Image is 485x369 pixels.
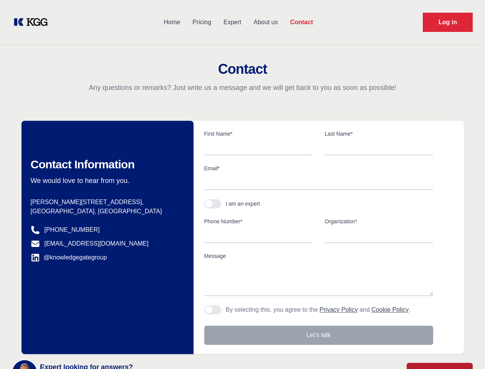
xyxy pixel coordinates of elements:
a: Privacy Policy [319,306,358,313]
a: About us [247,12,284,32]
label: First Name* [204,130,313,138]
button: Let's talk [204,326,433,345]
a: KOL Knowledge Platform: Talk to Key External Experts (KEE) [12,16,54,28]
a: Home [157,12,186,32]
p: [GEOGRAPHIC_DATA], [GEOGRAPHIC_DATA] [31,207,181,216]
a: Expert [217,12,247,32]
label: Last Name* [325,130,433,138]
h2: Contact Information [31,158,181,171]
p: Any questions or remarks? Just write us a message and we will get back to you as soon as possible! [9,83,476,92]
a: Pricing [186,12,217,32]
p: We would love to hear from you. [31,176,181,185]
label: Organization* [325,218,433,225]
a: Contact [284,12,319,32]
a: [EMAIL_ADDRESS][DOMAIN_NAME] [45,239,149,248]
a: @knowledgegategroup [31,253,107,262]
p: [PERSON_NAME][STREET_ADDRESS], [31,198,181,207]
p: By selecting this, you agree to the and . [226,305,411,314]
label: Email* [204,165,433,172]
a: Request Demo [423,13,473,32]
div: I am an expert [226,200,260,208]
label: Phone Number* [204,218,313,225]
h2: Contact [9,61,476,77]
a: Cookie Policy [371,306,409,313]
a: [PHONE_NUMBER] [45,225,100,234]
label: Message [204,252,433,260]
iframe: Chat Widget [447,332,485,369]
